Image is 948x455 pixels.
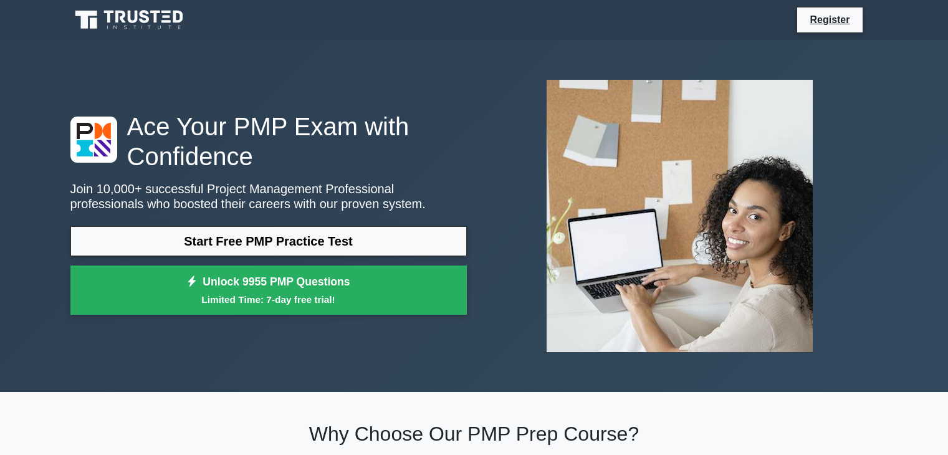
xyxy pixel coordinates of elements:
[70,112,467,171] h1: Ace Your PMP Exam with Confidence
[70,266,467,315] a: Unlock 9955 PMP QuestionsLimited Time: 7-day free trial!
[70,226,467,256] a: Start Free PMP Practice Test
[70,422,878,446] h2: Why Choose Our PMP Prep Course?
[802,12,857,27] a: Register
[70,181,467,211] p: Join 10,000+ successful Project Management Professional professionals who boosted their careers w...
[86,292,451,307] small: Limited Time: 7-day free trial!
